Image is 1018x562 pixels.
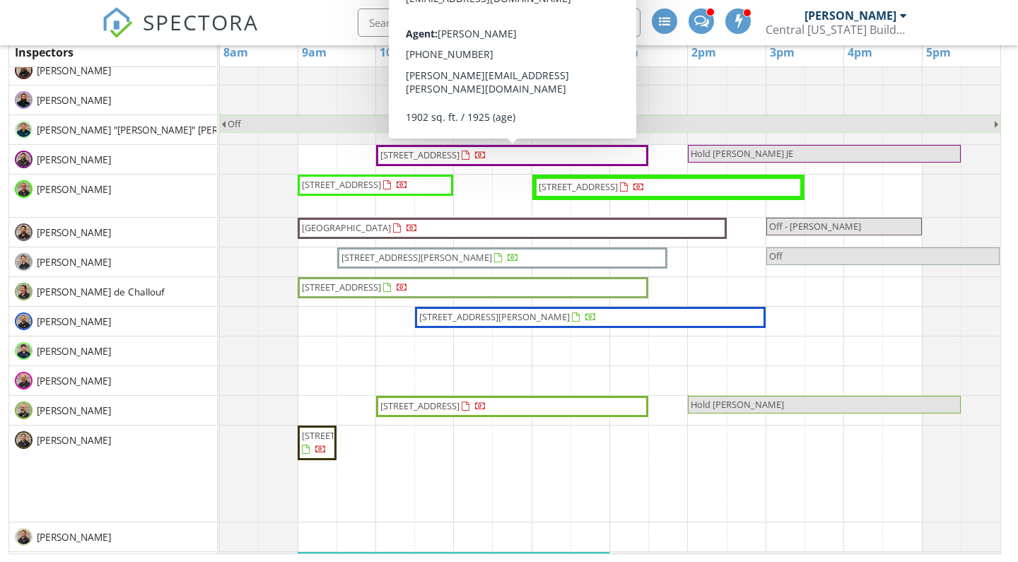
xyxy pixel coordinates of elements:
[228,117,241,130] span: Off
[34,123,275,137] span: [PERSON_NAME] "[PERSON_NAME]" [PERSON_NAME]
[15,45,74,60] span: Inspectors
[15,342,33,360] img: juan.png
[15,151,33,168] img: john.png
[15,402,33,419] img: sean_1.png
[610,41,642,64] a: 1pm
[380,148,460,161] span: [STREET_ADDRESS]
[691,147,793,160] span: Hold [PERSON_NAME] JE
[15,528,33,546] img: carl.png
[454,41,492,64] a: 11am
[302,221,391,234] span: [GEOGRAPHIC_DATA]
[34,226,114,240] span: [PERSON_NAME]
[15,62,33,79] img: andrew.png
[34,530,114,544] span: [PERSON_NAME]
[358,8,640,37] input: Search everything...
[102,7,133,38] img: The Best Home Inspection Software - Spectora
[15,223,33,241] img: anthony.png
[376,41,414,64] a: 10am
[34,404,114,418] span: [PERSON_NAME]
[302,178,381,191] span: [STREET_ADDRESS]
[380,399,460,412] span: [STREET_ADDRESS]
[15,180,33,198] img: bryon.png
[34,93,114,107] span: [PERSON_NAME]
[691,398,784,411] span: Hold [PERSON_NAME]
[15,121,33,139] img: jay_padilla.png
[766,41,798,64] a: 3pm
[34,285,168,299] span: [PERSON_NAME] de Challouf
[302,281,381,293] span: [STREET_ADDRESS]
[923,41,954,64] a: 5pm
[766,23,907,37] div: Central Florida Building Inspectors
[302,429,381,442] span: [STREET_ADDRESS]
[34,374,114,388] span: [PERSON_NAME]
[34,433,114,447] span: [PERSON_NAME]
[34,153,114,167] span: [PERSON_NAME]
[539,180,618,193] span: [STREET_ADDRESS]
[15,91,33,109] img: abdiel_1.png
[15,431,33,449] img: javier.png
[220,41,252,64] a: 8am
[34,315,114,329] span: [PERSON_NAME]
[34,255,114,269] span: [PERSON_NAME]
[34,64,114,78] span: [PERSON_NAME]
[341,251,492,264] span: [STREET_ADDRESS][PERSON_NAME]
[769,220,861,233] span: Off - [PERSON_NAME]
[769,250,783,262] span: Off
[102,19,259,49] a: SPECTORA
[844,41,876,64] a: 4pm
[34,182,114,197] span: [PERSON_NAME]
[805,8,896,23] div: [PERSON_NAME]
[143,7,259,37] span: SPECTORA
[688,41,720,64] a: 2pm
[15,253,33,271] img: hamza_1.png
[15,312,33,330] img: jason.png
[532,41,571,64] a: 12pm
[419,310,570,323] span: [STREET_ADDRESS][PERSON_NAME]
[15,372,33,390] img: matt.png
[15,283,33,300] img: luz.png
[34,344,114,358] span: [PERSON_NAME]
[298,41,330,64] a: 9am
